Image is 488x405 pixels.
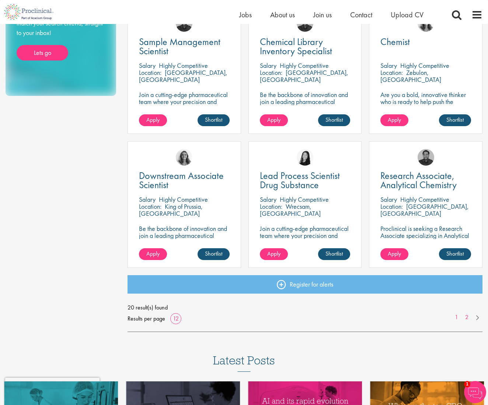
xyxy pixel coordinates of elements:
img: Numhom Sudsok [297,149,313,166]
span: Salary [139,195,156,204]
span: Sample Management Scientist [139,35,220,57]
img: Jackie Cerchio [176,149,192,166]
p: Zebulon, [GEOGRAPHIC_DATA] [380,68,441,84]
a: 12 [170,315,181,322]
span: Salary [260,61,276,70]
a: Apply [139,114,167,126]
p: Be the backbone of innovation and join a leading pharmaceutical company to help keep life-changin... [260,91,351,119]
p: Highly Competitive [400,195,449,204]
a: Chemical Library Inventory Specialist [260,37,351,56]
img: Mike Raletz [418,149,434,166]
p: Highly Competitive [159,195,208,204]
p: Join a cutting-edge pharmaceutical team where your precision and passion for quality will help sh... [260,225,351,253]
a: Lead Process Scientist Drug Substance [260,171,351,190]
iframe: reCAPTCHA [5,378,100,400]
p: Highly Competitive [280,61,329,70]
a: Downstream Associate Scientist [139,171,230,190]
span: Research Associate, Analytical Chemistry [380,169,457,191]
p: Are you a bold, innovative thinker who is ready to help push the boundaries of science and make a... [380,91,471,119]
a: Shortlist [318,248,350,260]
a: Join us [313,10,332,20]
a: Apply [260,114,288,126]
span: Chemical Library Inventory Specialist [260,35,332,57]
span: Location: [260,202,282,211]
span: 20 result(s) found [128,302,482,313]
span: Apply [146,250,160,257]
a: Shortlist [439,114,471,126]
a: Shortlist [198,114,230,126]
span: Location: [139,68,161,77]
span: Apply [388,116,401,124]
p: Wrecsam, [GEOGRAPHIC_DATA] [260,202,321,218]
p: King of Prussia, [GEOGRAPHIC_DATA] [139,202,203,218]
a: Shortlist [439,248,471,260]
a: About us [270,10,295,20]
p: [GEOGRAPHIC_DATA], [GEOGRAPHIC_DATA] [380,202,469,218]
p: Proclinical is seeking a Research Associate specializing in Analytical Chemistry for a contract r... [380,225,471,260]
p: [GEOGRAPHIC_DATA], [GEOGRAPHIC_DATA] [139,68,227,84]
span: Location: [139,202,161,211]
p: Highly Competitive [159,61,208,70]
span: Salary [260,195,276,204]
p: Be the backbone of innovation and join a leading pharmaceutical company to help keep life-changin... [139,225,230,253]
p: Highly Competitive [280,195,329,204]
a: 1 [451,313,462,322]
span: 1 [464,381,470,387]
a: Apply [380,114,408,126]
span: Lead Process Scientist Drug Substance [260,169,340,191]
span: Salary [139,61,156,70]
a: Shortlist [198,248,230,260]
span: Downstream Associate Scientist [139,169,224,191]
a: Upload CV [391,10,423,20]
a: Apply [260,248,288,260]
span: Apply [388,250,401,257]
a: Sample Management Scientist [139,37,230,56]
a: Jobs [239,10,252,20]
p: Highly Competitive [400,61,449,70]
a: Apply [380,248,408,260]
span: Chemist [380,35,410,48]
a: Lets go [17,45,68,60]
a: 2 [461,313,472,322]
span: Apply [267,250,280,257]
p: Join a cutting-edge pharmaceutical team where your precision and passion for quality will help sh... [139,91,230,119]
a: Apply [139,248,167,260]
span: Results per page [128,313,165,324]
a: Research Associate, Analytical Chemistry [380,171,471,190]
p: [GEOGRAPHIC_DATA], [GEOGRAPHIC_DATA] [260,68,348,84]
span: Salary [380,195,397,204]
span: Location: [380,68,403,77]
a: Chemist [380,37,471,46]
span: Location: [380,202,403,211]
span: Apply [267,116,280,124]
span: Apply [146,116,160,124]
a: Shortlist [318,114,350,126]
h3: Latest Posts [213,354,275,372]
img: Chatbot [464,381,486,403]
a: Register for alerts [128,275,482,294]
span: Salary [380,61,397,70]
span: Location: [260,68,282,77]
a: Contact [350,10,372,20]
